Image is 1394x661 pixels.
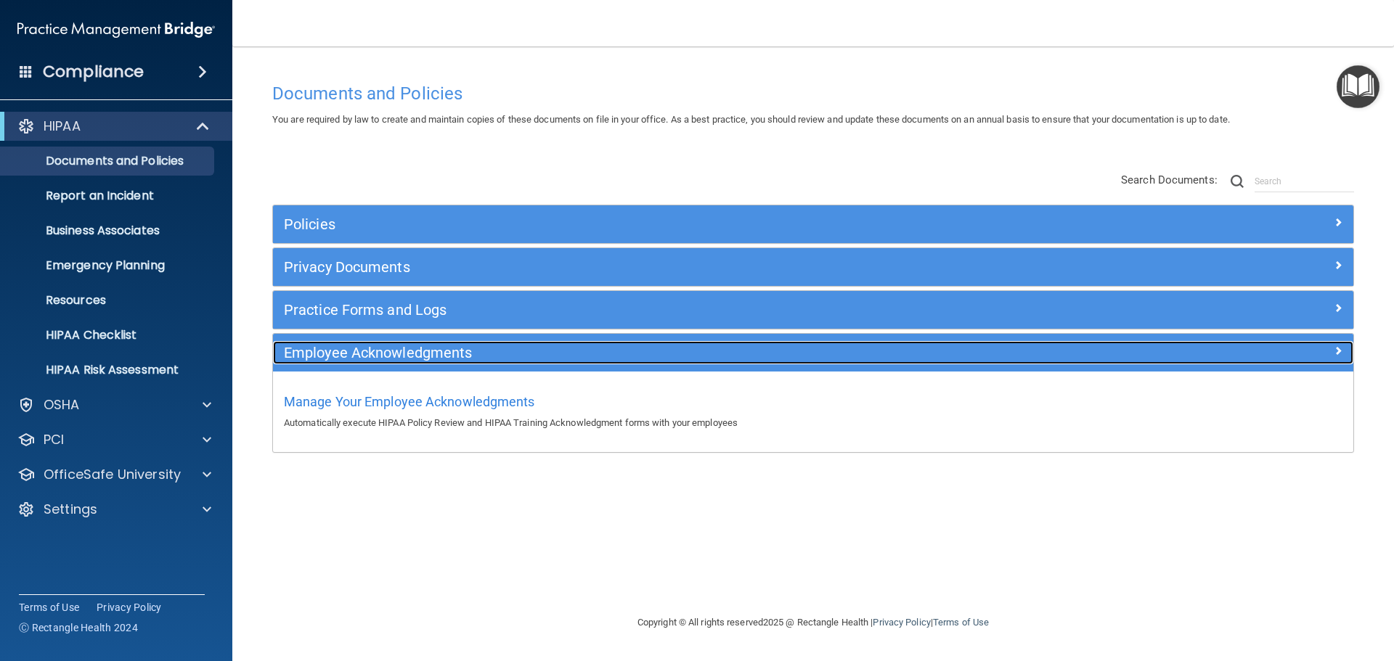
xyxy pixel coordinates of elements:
a: PCI [17,431,211,448]
h5: Practice Forms and Logs [284,302,1072,318]
a: OSHA [17,396,211,414]
p: Documents and Policies [9,154,208,168]
img: ic-search.3b580494.png [1231,175,1244,188]
p: HIPAA Checklist [9,328,208,342]
a: Practice Forms and Logs [284,298,1342,321]
a: Terms of Use [19,600,79,615]
h4: Documents and Policies [272,84,1354,103]
div: Copyright © All rights reserved 2025 @ Rectangle Health | | [548,599,1078,646]
p: Automatically execute HIPAA Policy Review and HIPAA Training Acknowledgment forms with your emplo... [284,414,1342,432]
p: Settings [44,501,97,518]
a: Employee Acknowledgments [284,341,1342,364]
a: HIPAA [17,118,211,135]
span: Manage Your Employee Acknowledgments [284,394,535,409]
a: Privacy Policy [873,617,930,628]
p: Emergency Planning [9,258,208,273]
p: Business Associates [9,223,208,238]
a: Settings [17,501,211,518]
a: Manage Your Employee Acknowledgments [284,398,535,408]
span: Ⓒ Rectangle Health 2024 [19,620,138,635]
h4: Compliance [43,62,144,82]
p: PCI [44,431,64,448]
h5: Privacy Documents [284,259,1072,275]
a: Terms of Use [933,617,989,628]
p: Report an Incident [9,189,208,203]
button: Open Resource Center [1337,65,1379,108]
p: HIPAA [44,118,81,135]
h5: Policies [284,216,1072,232]
p: OfficeSafe University [44,466,181,483]
a: Privacy Policy [97,600,162,615]
p: HIPAA Risk Assessment [9,363,208,377]
span: Search Documents: [1121,173,1218,186]
a: Privacy Documents [284,255,1342,279]
h5: Employee Acknowledgments [284,345,1072,361]
a: OfficeSafe University [17,466,211,483]
input: Search [1255,171,1354,192]
p: Resources [9,293,208,308]
a: Policies [284,213,1342,236]
span: You are required by law to create and maintain copies of these documents on file in your office. ... [272,114,1230,125]
img: PMB logo [17,15,215,44]
p: OSHA [44,396,80,414]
